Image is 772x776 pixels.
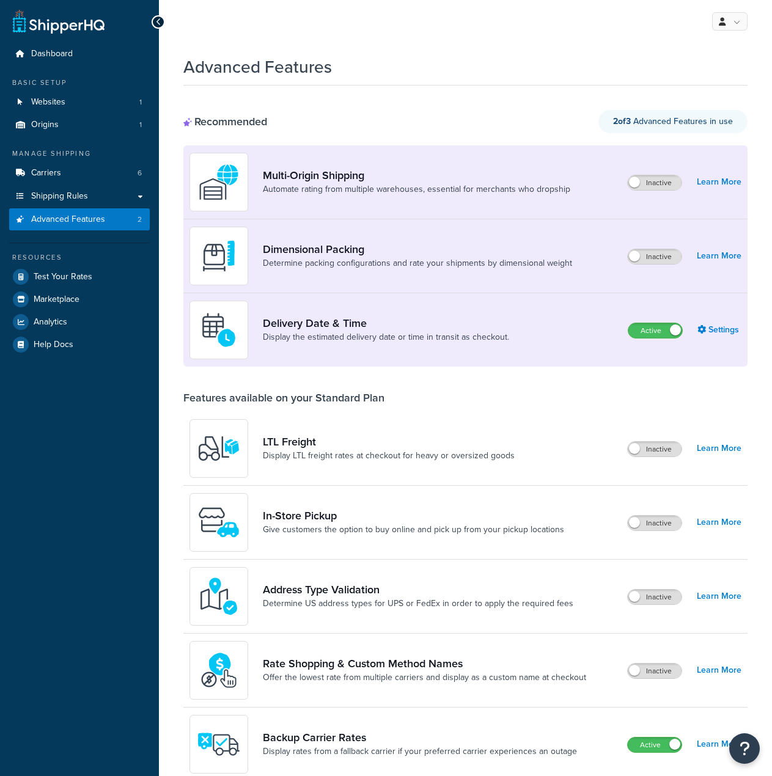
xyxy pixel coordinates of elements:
[263,450,515,462] a: Display LTL freight rates at checkout for heavy or oversized goods
[34,272,92,282] span: Test Your Rates
[628,323,682,338] label: Active
[263,731,577,744] a: Backup Carrier Rates
[34,340,73,350] span: Help Docs
[263,657,586,670] a: Rate Shopping & Custom Method Names
[263,435,515,448] a: LTL Freight
[9,334,150,356] a: Help Docs
[628,175,682,190] label: Inactive
[628,664,682,678] label: Inactive
[729,733,760,764] button: Open Resource Center
[263,598,573,610] a: Determine US address types for UPS or FedEx in order to apply the required fees
[613,115,733,128] span: Advanced Features in use
[9,91,150,114] li: Websites
[697,440,741,457] a: Learn More
[9,266,150,288] a: Test Your Rates
[197,427,240,470] img: y79ZsPf0fXUFUhFXDzUgf+ktZg5F2+ohG75+v3d2s1D9TjoU8PiyCIluIjV41seZevKCRuEjTPPOKHJsQcmKCXGdfprl3L4q7...
[139,120,142,130] span: 1
[263,183,570,196] a: Automate rating from multiple warehouses, essential for merchants who dropship
[31,168,61,178] span: Carriers
[9,78,150,88] div: Basic Setup
[9,252,150,263] div: Resources
[697,321,741,339] a: Settings
[183,55,332,79] h1: Advanced Features
[9,148,150,159] div: Manage Shipping
[263,745,577,758] a: Display rates from a fallback carrier if your preferred carrier experiences an outage
[697,247,741,265] a: Learn More
[697,174,741,191] a: Learn More
[9,162,150,185] li: Carriers
[197,309,240,351] img: gfkeb5ejjkALwAAAABJRU5ErkJggg==
[31,191,88,202] span: Shipping Rules
[31,214,105,225] span: Advanced Features
[9,91,150,114] a: Websites1
[263,317,509,330] a: Delivery Date & Time
[263,509,564,522] a: In-Store Pickup
[9,311,150,333] a: Analytics
[263,331,509,343] a: Display the estimated delivery date or time in transit as checkout.
[197,723,240,766] img: icon-duo-feat-backup-carrier-4420b188.png
[9,185,150,208] a: Shipping Rules
[263,169,570,182] a: Multi-Origin Shipping
[34,295,79,305] span: Marketplace
[628,516,682,530] label: Inactive
[197,649,240,692] img: icon-duo-feat-rate-shopping-ecdd8bed.png
[34,317,67,328] span: Analytics
[613,115,631,128] strong: 2 of 3
[138,214,142,225] span: 2
[697,736,741,753] a: Learn More
[139,97,142,108] span: 1
[9,208,150,231] a: Advanced Features2
[138,168,142,178] span: 6
[263,583,573,596] a: Address Type Validation
[183,391,384,404] div: Features available on your Standard Plan
[697,662,741,679] a: Learn More
[197,501,240,544] img: wfgcfpwTIucLEAAAAASUVORK5CYII=
[197,161,240,203] img: WatD5o0RtDAAAAAElFTkSuQmCC
[628,442,682,456] label: Inactive
[9,43,150,65] a: Dashboard
[628,590,682,604] label: Inactive
[9,114,150,136] a: Origins1
[31,97,65,108] span: Websites
[31,120,59,130] span: Origins
[697,588,741,605] a: Learn More
[197,235,240,277] img: DTVBYsAAAAAASUVORK5CYII=
[628,738,682,752] label: Active
[263,524,564,536] a: Give customers the option to buy online and pick up from your pickup locations
[263,257,572,269] a: Determine packing configurations and rate your shipments by dimensional weight
[263,672,586,684] a: Offer the lowest rate from multiple carriers and display as a custom name at checkout
[9,162,150,185] a: Carriers6
[697,514,741,531] a: Learn More
[9,288,150,310] a: Marketplace
[31,49,73,59] span: Dashboard
[628,249,682,264] label: Inactive
[9,114,150,136] li: Origins
[183,115,267,128] div: Recommended
[263,243,572,256] a: Dimensional Packing
[9,208,150,231] li: Advanced Features
[197,575,240,618] img: kIG8fy0lQAAAABJRU5ErkJggg==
